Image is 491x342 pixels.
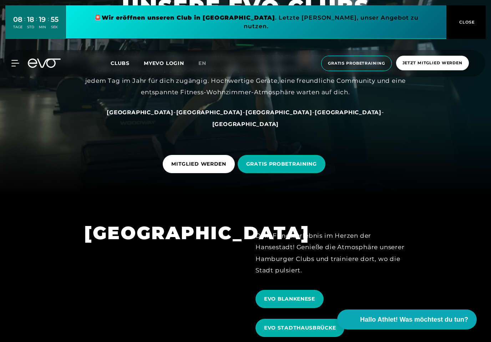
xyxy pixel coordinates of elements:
div: 08 [13,14,22,25]
div: - - - - [85,106,406,130]
a: MITGLIED WERDEN [163,150,238,178]
h1: [GEOGRAPHIC_DATA] [84,221,236,245]
span: en [198,60,206,66]
div: : [36,15,37,34]
span: [GEOGRAPHIC_DATA] [107,109,173,116]
div: : [24,15,25,34]
a: [GEOGRAPHIC_DATA] [315,109,381,116]
span: [GEOGRAPHIC_DATA] [176,109,243,116]
div: Dein Fitnesserlebnis im Herzen der Hansestadt! Genieße die Atmosphäre unserer Hamburger Clubs und... [255,230,407,276]
span: EVO BLANKENESE [264,295,315,303]
span: GRATIS PROBETRAINING [246,160,317,168]
div: SEK [51,25,59,30]
a: Jetzt Mitglied werden [394,56,471,71]
a: MYEVO LOGIN [144,60,184,66]
div: : [48,15,49,34]
div: MIN [39,25,46,30]
a: en [198,59,215,67]
span: MITGLIED WERDEN [171,160,226,168]
a: [GEOGRAPHIC_DATA] [176,109,243,116]
span: [GEOGRAPHIC_DATA] [246,109,312,116]
span: [GEOGRAPHIC_DATA] [315,109,381,116]
span: Hallo Athlet! Was möchtest du tun? [360,315,468,325]
a: Gratis Probetraining [319,56,394,71]
span: EVO STADTHAUSBRÜCKE [264,324,336,332]
span: CLOSE [457,19,475,25]
button: CLOSE [446,5,486,39]
div: 19 [39,14,46,25]
div: 18 [27,14,34,25]
button: Hallo Athlet! Was möchtest du tun? [337,310,477,330]
a: Clubs [111,60,144,66]
a: [GEOGRAPHIC_DATA] [212,120,279,127]
a: GRATIS PROBETRAINING [238,150,328,178]
span: Gratis Probetraining [328,60,385,66]
a: [GEOGRAPHIC_DATA] [107,109,173,116]
div: TAGE [13,25,22,30]
a: EVO BLANKENESE [255,285,327,313]
span: Jetzt Mitglied werden [403,60,462,66]
a: [GEOGRAPHIC_DATA] [246,109,312,116]
span: Clubs [111,60,130,66]
div: STD [27,25,34,30]
div: 55 [51,14,59,25]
